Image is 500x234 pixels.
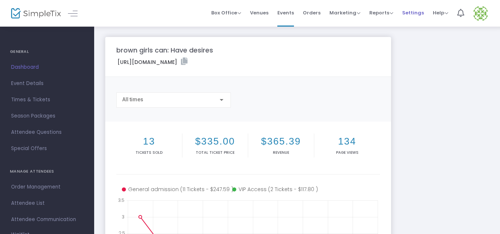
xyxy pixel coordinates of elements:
[250,150,312,155] p: Revenue
[122,213,124,220] text: 3
[184,150,247,155] p: Total Ticket Price
[329,9,360,16] span: Marketing
[402,3,424,22] span: Settings
[122,96,143,102] span: All times
[118,197,124,203] text: 3.5
[11,182,83,192] span: Order Management
[211,9,241,16] span: Box Office
[369,9,393,16] span: Reports
[11,215,83,224] span: Attendee Communication
[11,199,83,208] span: Attendee List
[117,58,188,66] label: [URL][DOMAIN_NAME]
[11,79,83,88] span: Event Details
[433,9,448,16] span: Help
[250,136,312,147] h2: $365.39
[303,3,321,22] span: Orders
[10,164,84,179] h4: MANAGE ATTENDEES
[11,128,83,137] span: Attendee Questions
[11,144,83,153] span: Special Offers
[10,44,84,59] h4: GENERAL
[316,150,379,155] p: Page Views
[118,150,181,155] p: Tickets sold
[316,136,379,147] h2: 134
[184,136,247,147] h2: $335.00
[277,3,294,22] span: Events
[11,95,83,105] span: Times & Tickets
[118,136,181,147] h2: 13
[11,111,83,121] span: Season Packages
[116,45,213,55] m-panel-title: brown girls can: Have desires
[250,3,268,22] span: Venues
[11,62,83,72] span: Dashboard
